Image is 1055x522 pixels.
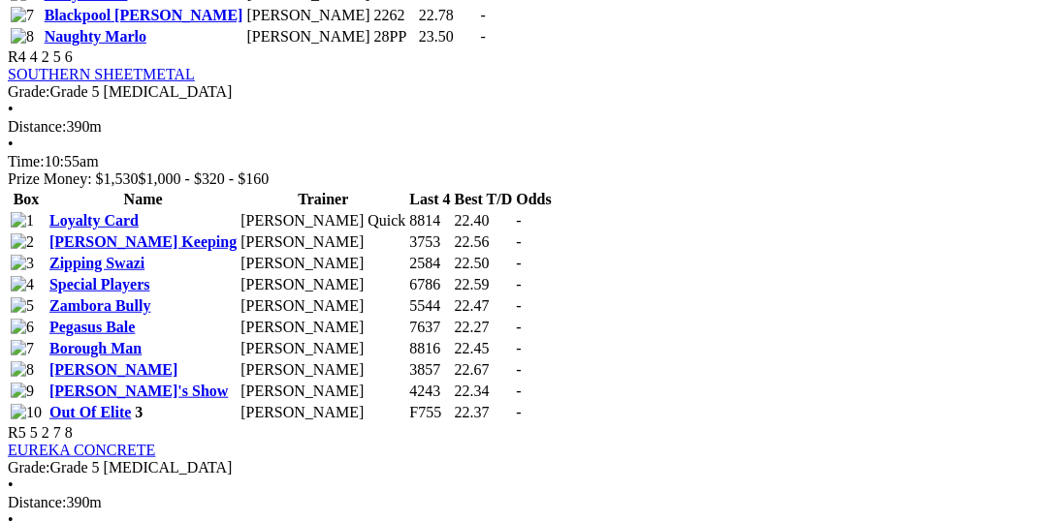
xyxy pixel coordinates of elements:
img: 8 [11,28,34,46]
th: Name [48,190,238,209]
th: Best T/D [454,190,514,209]
a: Blackpool [PERSON_NAME] [45,7,243,23]
span: - [481,28,486,45]
span: Distance: [8,494,66,510]
span: • [8,136,14,152]
td: [PERSON_NAME] [240,382,406,401]
a: Naughty Marlo [45,28,146,45]
a: Zipping Swazi [49,255,144,271]
span: - [517,383,522,399]
span: • [8,476,14,493]
td: 22.34 [454,382,514,401]
td: [PERSON_NAME] [246,27,371,46]
span: - [517,233,522,250]
img: 9 [11,383,34,400]
td: 8816 [409,339,452,358]
a: Pegasus Bale [49,319,135,335]
td: 22.78 [418,6,478,25]
img: 3 [11,255,34,272]
td: 22.37 [454,403,514,422]
div: 390m [8,118,1047,136]
span: - [517,404,522,420]
span: 3 [135,404,143,420]
img: 10 [11,404,42,421]
td: 28PP [373,27,416,46]
a: Out Of Elite [49,404,131,420]
a: [PERSON_NAME] [49,361,177,378]
td: 23.50 [418,27,478,46]
img: 4 [11,276,34,293]
span: R4 [8,48,26,65]
span: Grade: [8,83,50,100]
div: 10:55am [8,153,1047,170]
td: 6786 [409,275,452,294]
span: Time: [8,153,45,169]
img: 7 [11,7,34,24]
td: 3753 [409,232,452,252]
td: 22.27 [454,318,514,337]
img: 7 [11,340,34,357]
span: Distance: [8,118,66,135]
a: Borough Man [49,340,142,356]
td: [PERSON_NAME] Quick [240,211,406,230]
a: Zambora Bully [49,297,150,314]
td: 22.45 [454,339,514,358]
span: - [517,276,522,292]
span: 5 2 7 8 [30,424,73,441]
td: [PERSON_NAME] [246,6,371,25]
span: Box [14,191,40,207]
span: R5 [8,424,26,441]
span: - [517,340,522,356]
td: [PERSON_NAME] [240,275,406,294]
th: Trainer [240,190,406,209]
span: • [8,101,14,117]
a: EUREKA CONCRETE [8,442,155,458]
td: 4243 [409,382,452,401]
span: Grade: [8,459,50,476]
td: [PERSON_NAME] [240,360,406,380]
td: [PERSON_NAME] [240,254,406,273]
img: 8 [11,361,34,379]
div: Grade 5 [MEDICAL_DATA] [8,83,1047,101]
td: 3857 [409,360,452,380]
a: SOUTHERN SHEETMETAL [8,66,195,82]
span: $1,000 - $320 - $160 [139,170,270,187]
span: - [517,212,522,229]
td: 7637 [409,318,452,337]
td: 5544 [409,296,452,316]
td: 2584 [409,254,452,273]
th: Odds [516,190,553,209]
span: - [517,361,522,378]
div: Grade 5 [MEDICAL_DATA] [8,459,1047,476]
td: 22.59 [454,275,514,294]
td: [PERSON_NAME] [240,339,406,358]
img: 5 [11,297,34,315]
div: Prize Money: $1,530 [8,170,1047,188]
th: Last 4 [409,190,452,209]
a: Loyalty Card [49,212,139,229]
div: 390m [8,494,1047,511]
span: - [517,319,522,335]
span: - [517,297,522,314]
td: 2262 [373,6,416,25]
a: Special Players [49,276,150,292]
img: 6 [11,319,34,336]
td: 22.67 [454,360,514,380]
td: [PERSON_NAME] [240,296,406,316]
td: 22.40 [454,211,514,230]
td: [PERSON_NAME] [240,403,406,422]
td: 8814 [409,211,452,230]
img: 2 [11,233,34,251]
td: [PERSON_NAME] [240,232,406,252]
span: 4 2 5 6 [30,48,73,65]
td: 22.50 [454,254,514,273]
td: [PERSON_NAME] [240,318,406,337]
span: - [517,255,522,271]
a: [PERSON_NAME]'s Show [49,383,228,399]
td: F755 [409,403,452,422]
img: 1 [11,212,34,230]
span: - [481,7,486,23]
td: 22.56 [454,232,514,252]
td: 22.47 [454,296,514,316]
a: [PERSON_NAME] Keeping [49,233,237,250]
